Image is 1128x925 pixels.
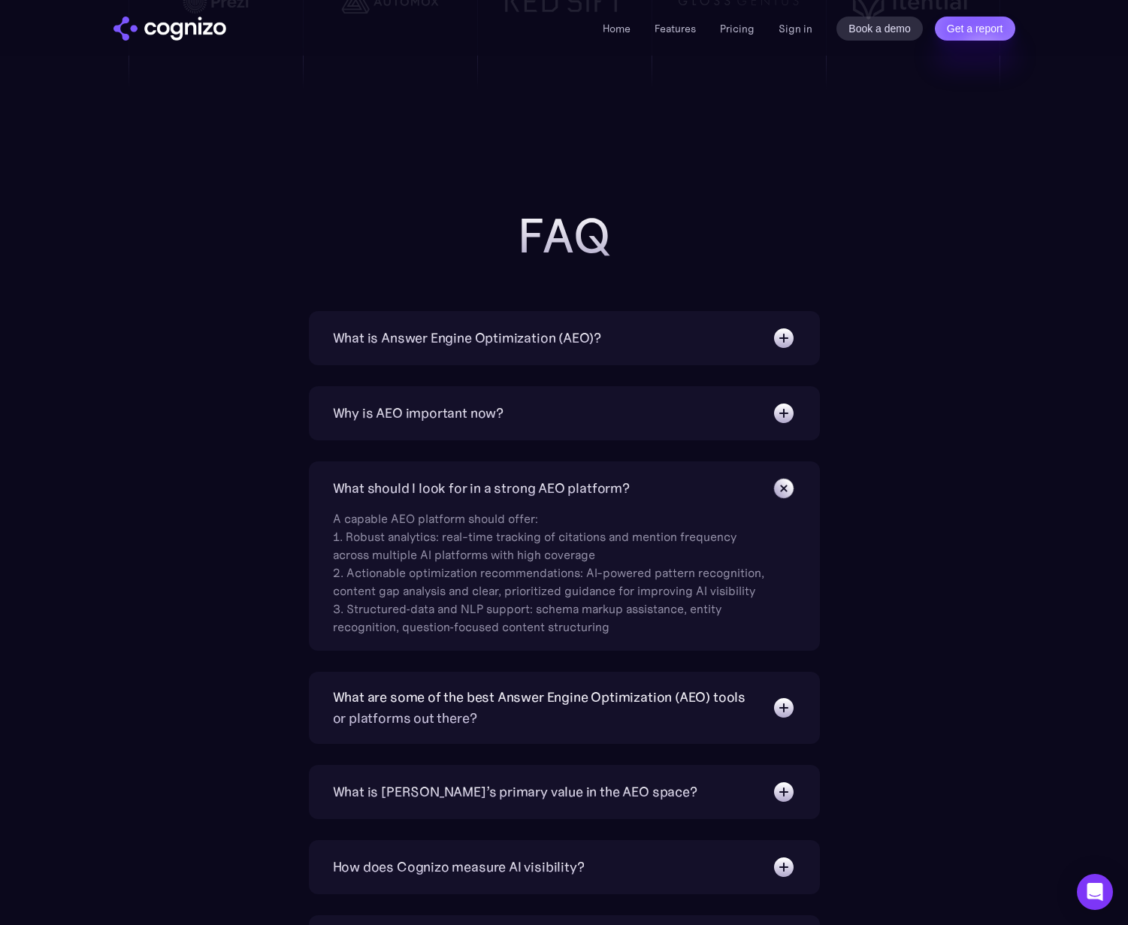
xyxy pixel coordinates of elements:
h2: FAQ [264,209,865,263]
div: A capable AEO platform should offer: 1. Robust analytics: real-time tracking of citations and men... [333,500,769,636]
div: Why is AEO important now? [333,403,504,424]
div: Open Intercom Messenger [1077,874,1113,910]
a: Home [603,22,631,35]
div: What are some of the best Answer Engine Optimization (AEO) tools or platforms out there? [333,687,757,729]
a: Sign in [779,20,812,38]
div: What should I look for in a strong AEO platform? [333,478,630,499]
a: Book a demo [836,17,923,41]
a: home [113,17,226,41]
a: Pricing [720,22,755,35]
a: Features [655,22,696,35]
div: What is [PERSON_NAME]’s primary value in the AEO space? [333,781,697,803]
div: How does Cognizo measure AI visibility? [333,857,585,878]
a: Get a report [935,17,1015,41]
img: cognizo logo [113,17,226,41]
div: What is Answer Engine Optimization (AEO)? [333,328,602,349]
